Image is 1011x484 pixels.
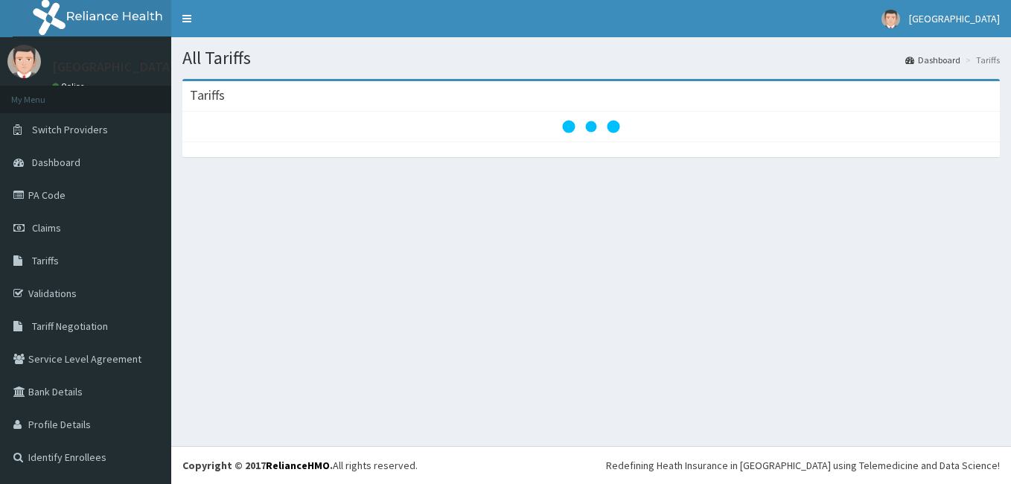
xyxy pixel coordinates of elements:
[909,12,1000,25] span: [GEOGRAPHIC_DATA]
[32,319,108,333] span: Tariff Negotiation
[190,89,225,102] h3: Tariffs
[32,123,108,136] span: Switch Providers
[32,221,61,235] span: Claims
[171,446,1011,484] footer: All rights reserved.
[606,458,1000,473] div: Redefining Heath Insurance in [GEOGRAPHIC_DATA] using Telemedicine and Data Science!
[905,54,960,66] a: Dashboard
[32,254,59,267] span: Tariffs
[962,54,1000,66] li: Tariffs
[561,97,621,156] svg: audio-loading
[7,45,41,78] img: User Image
[52,60,175,74] p: [GEOGRAPHIC_DATA]
[266,459,330,472] a: RelianceHMO
[182,48,1000,68] h1: All Tariffs
[52,81,88,92] a: Online
[32,156,80,169] span: Dashboard
[182,459,333,472] strong: Copyright © 2017 .
[881,10,900,28] img: User Image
